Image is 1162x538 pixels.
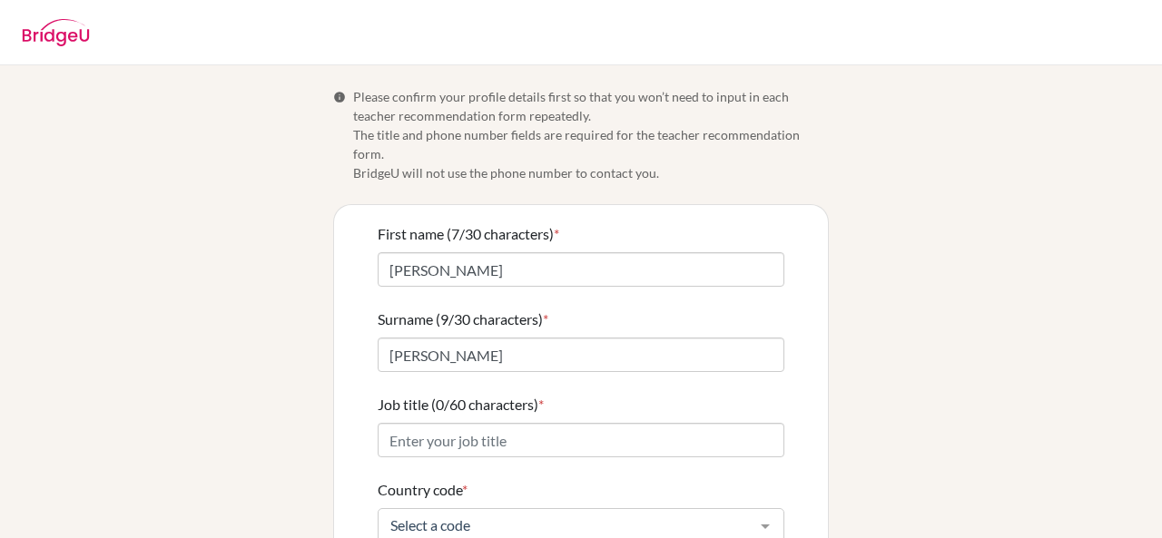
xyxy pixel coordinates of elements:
img: BridgeU logo [22,19,90,46]
input: Enter your job title [378,423,784,457]
label: Job title (0/60 characters) [378,394,544,416]
span: Info [333,91,346,103]
span: Select a code [386,516,747,534]
label: Country code [378,479,468,501]
label: First name (7/30 characters) [378,223,559,245]
span: Please confirm your profile details first so that you won’t need to input in each teacher recomme... [353,87,829,182]
input: Enter your first name [378,252,784,287]
label: Surname (9/30 characters) [378,308,548,330]
input: Enter your surname [378,337,784,372]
